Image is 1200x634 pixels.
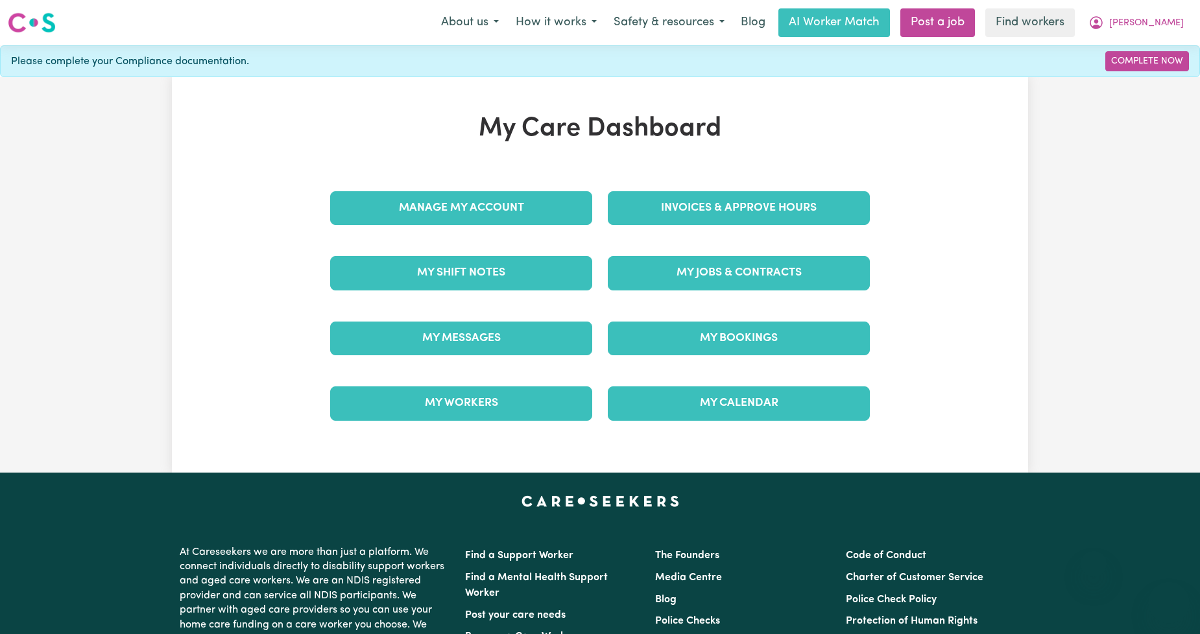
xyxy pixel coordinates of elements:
[11,54,249,69] span: Please complete your Compliance documentation.
[330,322,592,355] a: My Messages
[330,386,592,420] a: My Workers
[846,572,983,583] a: Charter of Customer Service
[433,9,507,36] button: About us
[846,594,937,605] a: Police Check Policy
[778,8,890,37] a: AI Worker Match
[900,8,975,37] a: Post a job
[985,8,1075,37] a: Find workers
[608,191,870,225] a: Invoices & Approve Hours
[330,191,592,225] a: Manage My Account
[8,8,56,38] a: Careseekers logo
[465,572,608,598] a: Find a Mental Health Support Worker
[522,496,679,506] a: Careseekers home page
[1148,582,1190,624] iframe: Button to launch messaging window
[846,616,978,626] a: Protection of Human Rights
[655,550,719,561] a: The Founders
[608,386,870,420] a: My Calendar
[608,322,870,355] a: My Bookings
[846,550,926,561] a: Code of Conduct
[465,610,566,620] a: Post your care needs
[733,8,773,37] a: Blog
[330,256,592,290] a: My Shift Notes
[655,594,677,605] a: Blog
[507,9,605,36] button: How it works
[1105,51,1189,71] a: Complete Now
[655,572,722,583] a: Media Centre
[608,256,870,290] a: My Jobs & Contracts
[1081,551,1107,577] iframe: Close message
[8,11,56,34] img: Careseekers logo
[605,9,733,36] button: Safety & resources
[1109,16,1184,30] span: [PERSON_NAME]
[1080,9,1192,36] button: My Account
[465,550,573,561] a: Find a Support Worker
[655,616,720,626] a: Police Checks
[322,113,878,145] h1: My Care Dashboard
